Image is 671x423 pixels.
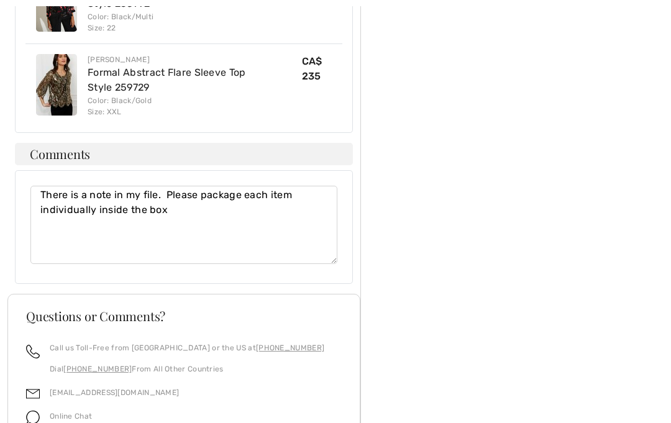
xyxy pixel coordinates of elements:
[50,342,324,353] p: Call us Toll-Free from [GEOGRAPHIC_DATA] or the US at
[50,412,92,421] span: Online Chat
[88,95,302,117] div: Color: Black/Gold Size: XXL
[302,55,322,82] span: CA$ 235
[36,54,77,116] img: Formal Abstract Flare Sleeve Top Style 259729
[88,54,302,65] div: [PERSON_NAME]
[88,11,302,34] div: Color: Black/Multi Size: 22
[256,343,324,352] a: [PHONE_NUMBER]
[15,143,353,165] h4: Comments
[88,66,246,93] a: Formal Abstract Flare Sleeve Top Style 259729
[30,186,337,264] textarea: Comments
[63,365,132,373] a: [PHONE_NUMBER]
[26,387,40,401] img: email
[26,345,40,358] img: call
[50,363,324,375] p: Dial From All Other Countries
[50,388,179,397] a: [EMAIL_ADDRESS][DOMAIN_NAME]
[26,310,342,322] h3: Questions or Comments?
